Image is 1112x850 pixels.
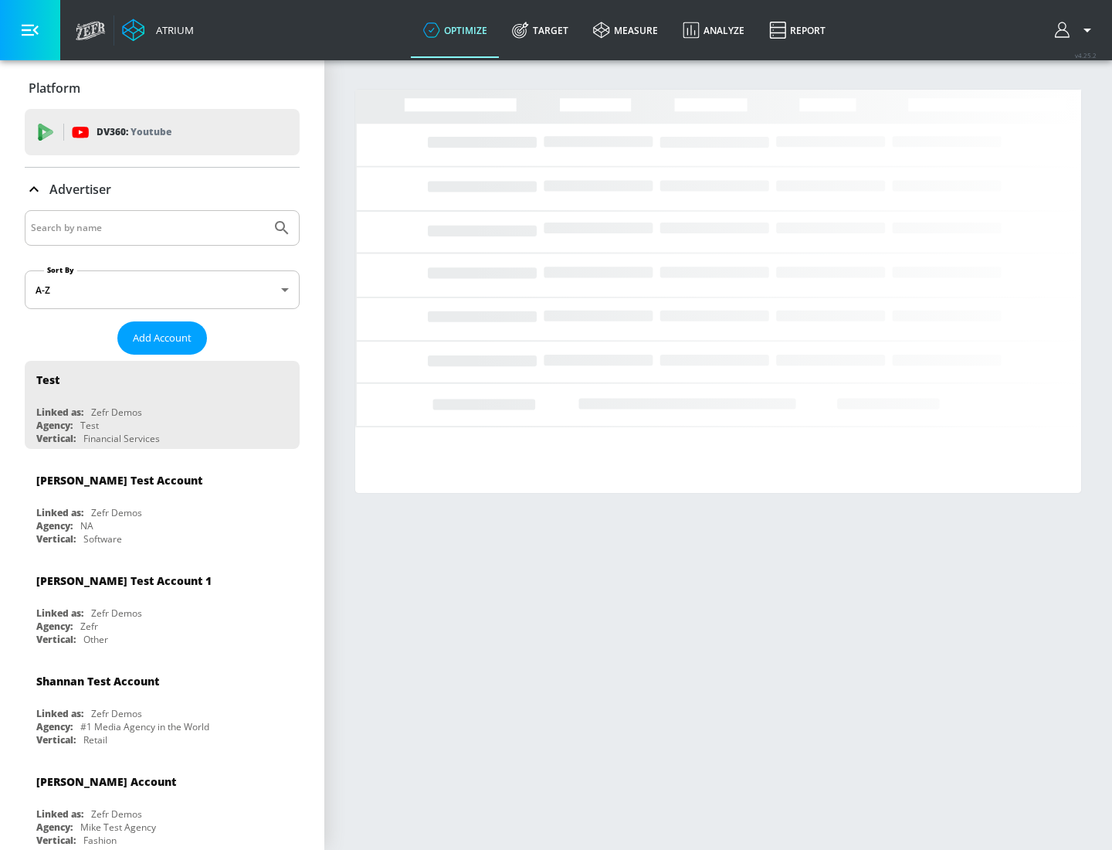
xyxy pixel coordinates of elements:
div: Agency: [36,620,73,633]
div: Linked as: [36,807,83,821]
p: DV360: [97,124,171,141]
div: Platform [25,66,300,110]
a: Report [757,2,838,58]
div: Retail [83,733,107,746]
button: Add Account [117,321,207,355]
a: Target [500,2,581,58]
input: Search by name [31,218,265,238]
div: Vertical: [36,633,76,646]
div: Financial Services [83,432,160,445]
div: Vertical: [36,432,76,445]
div: Linked as: [36,607,83,620]
div: Shannan Test AccountLinked as:Zefr DemosAgency:#1 Media Agency in the WorldVertical:Retail [25,662,300,750]
div: Agency: [36,419,73,432]
p: Youtube [131,124,171,140]
span: v 4.25.2 [1075,51,1097,59]
div: [PERSON_NAME] Account [36,774,176,789]
div: Test [36,372,59,387]
div: Agency: [36,519,73,532]
div: Mike Test Agency [80,821,156,834]
div: Zefr Demos [91,406,142,419]
div: Linked as: [36,406,83,419]
div: Agency: [36,821,73,834]
div: Vertical: [36,834,76,847]
div: [PERSON_NAME] Test Account [36,473,202,488]
div: NA [80,519,93,532]
p: Advertiser [49,181,111,198]
p: Platform [29,80,80,97]
div: TestLinked as:Zefr DemosAgency:TestVertical:Financial Services [25,361,300,449]
div: Advertiser [25,168,300,211]
div: [PERSON_NAME] Test Account 1Linked as:Zefr DemosAgency:ZefrVertical:Other [25,562,300,650]
label: Sort By [44,265,77,275]
div: Atrium [150,23,194,37]
div: Agency: [36,720,73,733]
div: [PERSON_NAME] Test AccountLinked as:Zefr DemosAgency:NAVertical:Software [25,461,300,549]
div: Linked as: [36,707,83,720]
div: Zefr Demos [91,807,142,821]
div: Zefr Demos [91,506,142,519]
div: A-Z [25,270,300,309]
div: Zefr [80,620,98,633]
div: DV360: Youtube [25,109,300,155]
div: Test [80,419,99,432]
div: Other [83,633,108,646]
div: [PERSON_NAME] Test Account 1 [36,573,212,588]
div: Vertical: [36,733,76,746]
div: Zefr Demos [91,707,142,720]
a: Analyze [670,2,757,58]
div: Vertical: [36,532,76,546]
div: Zefr Demos [91,607,142,620]
span: Add Account [133,329,192,347]
div: Linked as: [36,506,83,519]
div: Shannan Test Account [36,674,159,688]
a: optimize [411,2,500,58]
div: #1 Media Agency in the World [80,720,209,733]
a: measure [581,2,670,58]
a: Atrium [122,19,194,42]
div: Fashion [83,834,117,847]
div: Software [83,532,122,546]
